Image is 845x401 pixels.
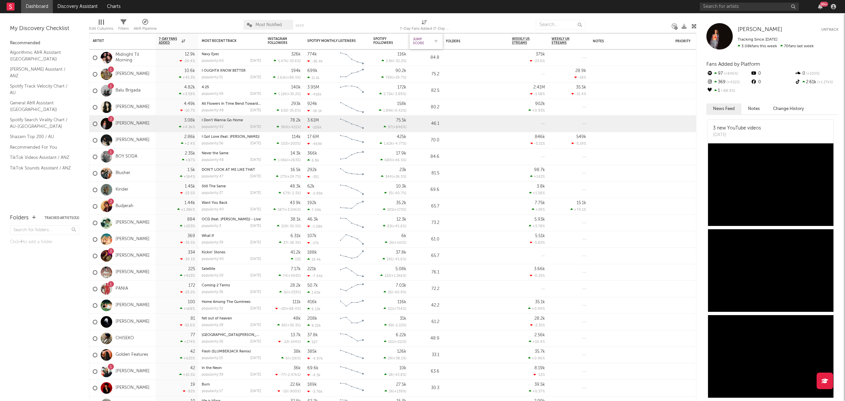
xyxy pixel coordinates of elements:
div: 82.5 [413,87,439,95]
div: Want You Back [202,201,261,205]
div: 2.35k [185,151,195,156]
span: 3.08k fans this week [738,44,777,48]
span: +1.27k % [816,81,833,84]
div: 3 new YouTube videos [713,125,761,132]
input: Search for folders... [10,225,79,235]
div: -10.7 % [180,108,195,113]
div: +142 % [530,174,545,179]
div: 194k [291,69,301,73]
div: Edit Columns [89,25,113,33]
svg: Chart title [337,182,367,198]
a: Golden Features [116,352,148,358]
a: [PERSON_NAME] Assistant / ANZ [10,66,73,79]
span: -88.9 % [720,89,735,93]
a: Balu Brigada [116,88,141,93]
span: 1.62k [384,142,393,146]
svg: Chart title [337,50,367,66]
a: [PERSON_NAME] [116,369,150,374]
span: +263 % [288,159,300,162]
div: ( ) [380,141,406,146]
div: ( ) [382,59,406,63]
div: I OUGHTA KNOW BETTER [202,69,261,73]
span: Tracking Since: [DATE] [738,38,777,42]
div: A&R Pipeline [134,25,157,33]
div: [DATE] [250,125,261,129]
a: [PERSON_NAME] [116,71,150,77]
div: -21.4 % [571,92,586,96]
div: [DATE] [250,142,261,145]
div: Recommended [10,39,79,47]
div: [DATE] [250,76,261,79]
div: 97 [706,69,750,78]
a: Blusher [116,170,130,176]
button: Tracked Artists(32) [45,216,79,220]
div: [DATE] [250,59,261,63]
span: 1.06k [278,159,287,162]
div: popularity: 42 [202,125,223,129]
span: +846 % [393,126,405,129]
div: 1.5k [187,168,195,172]
span: -3.89 % [393,92,405,96]
a: Midnight Til Morning [116,52,152,63]
span: +3.04k % [285,208,300,212]
div: 99 + [820,2,828,7]
span: Fans Added by Platform [706,62,760,67]
div: -24.4 % [180,59,195,63]
a: [PERSON_NAME] [738,26,782,33]
div: 46.1 [413,120,439,128]
svg: Chart title [337,66,367,83]
span: +46.5 % [392,159,405,162]
div: 293k [291,102,301,106]
div: [DATE] [250,208,261,211]
div: 375k [536,52,545,56]
div: 1 [706,87,750,95]
span: 35 [389,192,392,195]
div: ( ) [379,108,406,113]
div: 3.95M [307,85,319,90]
div: 114k [292,135,301,139]
svg: Chart title [337,116,367,132]
div: +4.3k % [179,125,195,129]
span: 2.72k [384,92,392,96]
a: I OUGHTA KNOW BETTER [202,69,246,73]
a: All Flowers In Time Bend Towards The Sun [202,102,275,106]
span: 205 [387,208,393,212]
span: -40.7 % [393,192,405,195]
div: 7.75k [535,201,545,205]
span: Weekly US Streams [512,37,535,45]
div: 81.5 [413,169,439,177]
div: ( ) [383,207,406,212]
span: 632 [281,109,287,113]
div: popularity: 60 [202,59,224,63]
div: ( ) [274,92,301,96]
div: Folders [446,39,495,43]
div: 846k [535,135,545,139]
a: [PERSON_NAME] [116,137,150,143]
div: popularity: 40 [202,208,224,211]
div: 4.82k [184,85,195,90]
div: A&R Pipeline [134,17,157,36]
div: Spotify Monthly Listeners [307,39,357,43]
div: -106k [307,125,321,129]
a: [PERSON_NAME] [116,319,150,325]
div: 140k [291,85,301,90]
div: Instagram Followers [268,37,291,45]
span: Weekly UK Streams [552,37,576,45]
span: 759 [386,76,392,80]
div: [DATE] [250,175,261,178]
div: 17.9k [396,151,406,156]
span: Most Notified [255,23,282,27]
a: General A&R Assistant ([GEOGRAPHIC_DATA]) [10,99,73,113]
div: ( ) [277,108,301,113]
span: +26.5 % [393,175,405,179]
div: +45.3 % [179,75,195,80]
div: 4.49k [184,102,195,106]
div: +0.93 % [528,108,545,113]
div: 292k [307,168,317,172]
button: Notes [741,103,766,114]
div: ( ) [279,191,301,195]
svg: Chart title [337,99,367,116]
a: [PERSON_NAME] [116,303,150,308]
span: -2.3 % [290,192,300,195]
div: popularity: 47 [202,175,223,178]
